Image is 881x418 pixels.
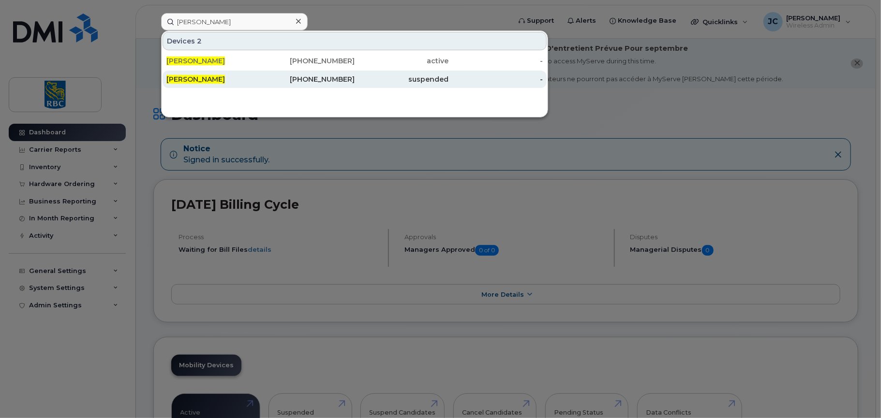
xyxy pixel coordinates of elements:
[449,74,543,84] div: -
[261,56,355,66] div: [PHONE_NUMBER]
[261,74,355,84] div: [PHONE_NUMBER]
[197,36,202,46] span: 2
[163,32,547,50] div: Devices
[163,52,547,70] a: [PERSON_NAME][PHONE_NUMBER]active-
[166,57,225,65] span: [PERSON_NAME]
[355,56,449,66] div: active
[166,75,225,84] span: [PERSON_NAME]
[449,56,543,66] div: -
[163,71,547,88] a: [PERSON_NAME][PHONE_NUMBER]suspended-
[355,74,449,84] div: suspended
